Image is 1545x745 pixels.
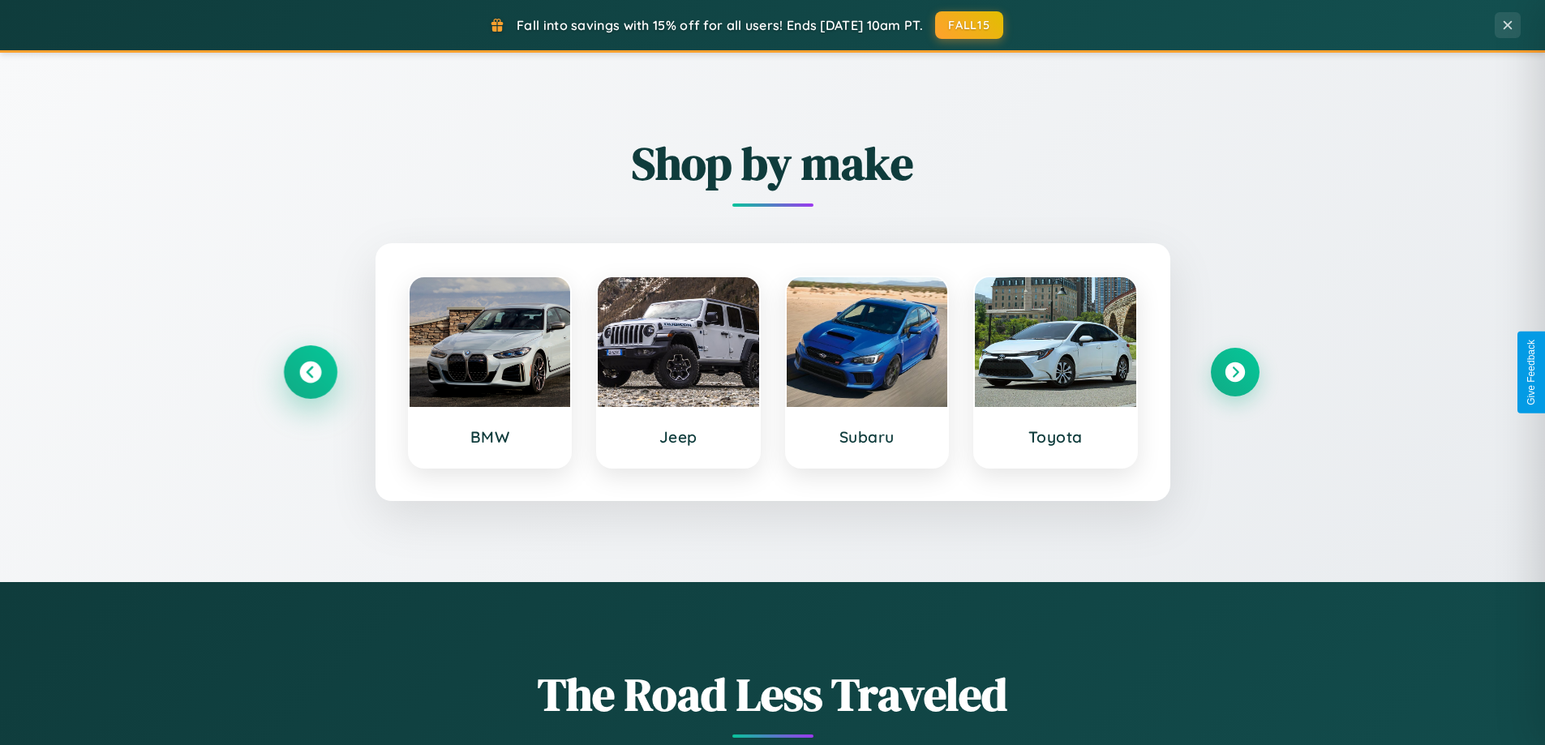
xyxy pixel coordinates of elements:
[991,427,1120,447] h3: Toyota
[286,663,1260,726] h1: The Road Less Traveled
[426,427,555,447] h3: BMW
[517,17,923,33] span: Fall into savings with 15% off for all users! Ends [DATE] 10am PT.
[1526,340,1537,405] div: Give Feedback
[614,427,743,447] h3: Jeep
[935,11,1003,39] button: FALL15
[286,132,1260,195] h2: Shop by make
[803,427,932,447] h3: Subaru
